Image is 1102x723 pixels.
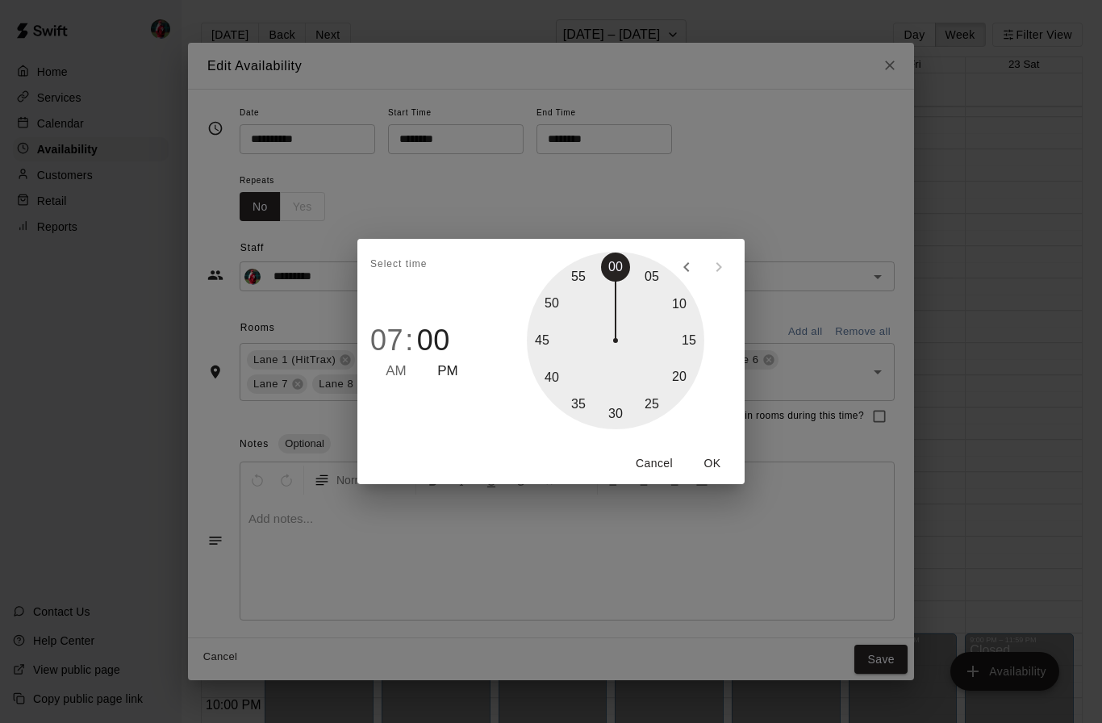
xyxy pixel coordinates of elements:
[687,449,738,479] button: OK
[386,361,407,382] button: AM
[405,324,414,357] span: :
[628,449,680,479] button: Cancel
[417,324,450,357] button: 00
[370,252,427,278] span: Select time
[437,361,458,382] button: PM
[370,324,403,357] button: 07
[670,251,703,283] button: open previous view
